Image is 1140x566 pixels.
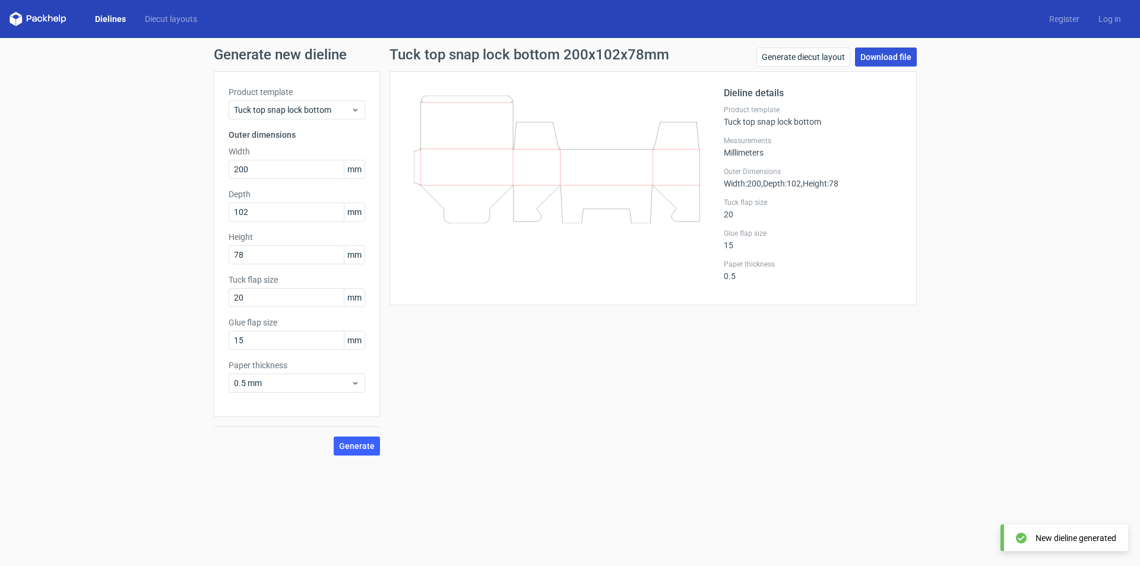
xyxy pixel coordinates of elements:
[724,105,902,115] label: Product template
[229,231,365,243] label: Height
[724,198,902,219] div: 20
[229,359,365,371] label: Paper thickness
[229,317,365,328] label: Glue flap size
[724,229,902,250] div: 15
[724,105,902,127] div: Tuck top snap lock bottom
[234,377,351,389] span: 0.5 mm
[724,229,902,238] label: Glue flap size
[229,129,365,141] h3: Outer dimensions
[724,260,902,269] label: Paper thickness
[234,104,351,116] span: Tuck top snap lock bottom
[85,13,135,25] a: Dielines
[801,179,838,188] span: , Height : 78
[724,260,902,281] div: 0.5
[724,136,902,146] label: Measurements
[344,331,365,349] span: mm
[1089,13,1130,25] a: Log in
[229,146,365,157] label: Width
[334,437,380,456] button: Generate
[339,442,375,450] span: Generate
[1040,13,1089,25] a: Register
[756,48,850,67] a: Generate diecut layout
[761,179,801,188] span: , Depth : 102
[724,179,761,188] span: Width : 200
[855,48,917,67] a: Download file
[344,246,365,264] span: mm
[135,13,207,25] a: Diecut layouts
[724,136,902,157] div: Millimeters
[344,203,365,221] span: mm
[1035,532,1116,544] div: New dieline generated
[344,160,365,178] span: mm
[344,289,365,306] span: mm
[724,86,902,100] h2: Dieline details
[229,274,365,286] label: Tuck flap size
[724,167,902,176] label: Outer Dimensions
[724,198,902,207] label: Tuck flap size
[214,48,926,62] h1: Generate new dieline
[229,188,365,200] label: Depth
[389,48,669,62] h1: Tuck top snap lock bottom 200x102x78mm
[229,86,365,98] label: Product template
